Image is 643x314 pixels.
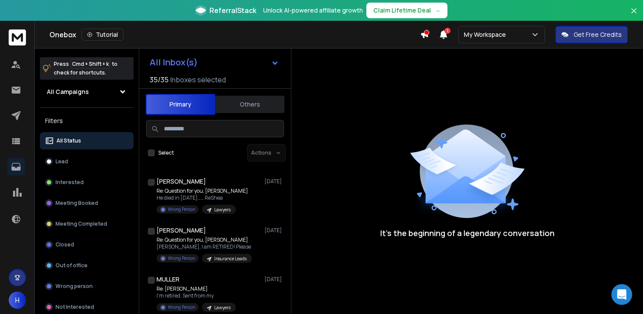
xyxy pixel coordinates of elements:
p: My Workspace [464,30,509,39]
p: All Status [56,137,81,144]
p: Wrong Person [168,255,195,262]
button: Interested [40,174,134,191]
h1: All Inbox(s) [150,58,198,67]
button: Wrong person [40,278,134,295]
button: All Inbox(s) [143,54,286,71]
span: Cmd + Shift + k [71,59,110,69]
p: Wrong Person [168,304,195,311]
button: All Status [40,132,134,149]
h1: [PERSON_NAME] [157,226,206,235]
button: Lead [40,153,134,170]
h1: [PERSON_NAME] [157,177,206,186]
p: [DATE] [264,276,284,283]
span: → [434,6,441,15]
button: Claim Lifetime Deal→ [366,3,447,18]
p: Closed [55,241,74,248]
label: Select [158,149,174,156]
p: Not Interested [55,304,94,311]
p: Unlock AI-powered affiliate growth [263,6,363,15]
h1: All Campaigns [47,87,89,96]
button: H [9,291,26,309]
button: Close banner [628,5,640,26]
span: ReferralStack [209,5,256,16]
button: Out of office [40,257,134,274]
button: Others [215,95,284,114]
button: Closed [40,236,134,253]
button: Tutorial [82,29,124,41]
span: 35 / 35 [150,74,169,85]
button: All Campaigns [40,83,134,100]
p: Wrong Person [168,206,195,213]
button: Get Free Credits [555,26,628,43]
p: It’s the beginning of a legendary conversation [380,227,555,239]
button: Meeting Completed [40,215,134,233]
p: Lawyers [214,207,231,213]
p: [PERSON_NAME], I am RETIRED! Please [157,243,252,250]
p: [DATE] [264,227,284,234]
p: Wrong person [55,283,93,290]
p: Meeting Booked [55,200,98,207]
p: Re: Question for you, [PERSON_NAME] [157,188,248,194]
p: Lawyers [214,304,231,311]
h1: MULLER [157,275,180,284]
p: [DATE] [264,178,284,185]
div: Open Intercom Messenger [611,284,632,305]
p: Lead [55,158,68,165]
p: Meeting Completed [55,220,107,227]
h3: Inboxes selected [170,74,226,85]
p: Re: Question for you, [PERSON_NAME] [157,236,252,243]
h3: Filters [40,115,134,127]
p: I’m retired. Sent from my [157,292,236,299]
p: He died in [DATE]…… ReShea [157,194,248,201]
button: Primary [146,94,215,115]
p: Press to check for shortcuts. [54,60,118,77]
button: Meeting Booked [40,194,134,212]
p: Insurance Leads [214,256,247,262]
p: Get Free Credits [574,30,622,39]
p: Out of office [55,262,88,269]
div: Onebox [49,29,420,41]
p: Interested [55,179,84,186]
p: Re: [PERSON_NAME] [157,285,236,292]
span: 1 [444,28,450,34]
